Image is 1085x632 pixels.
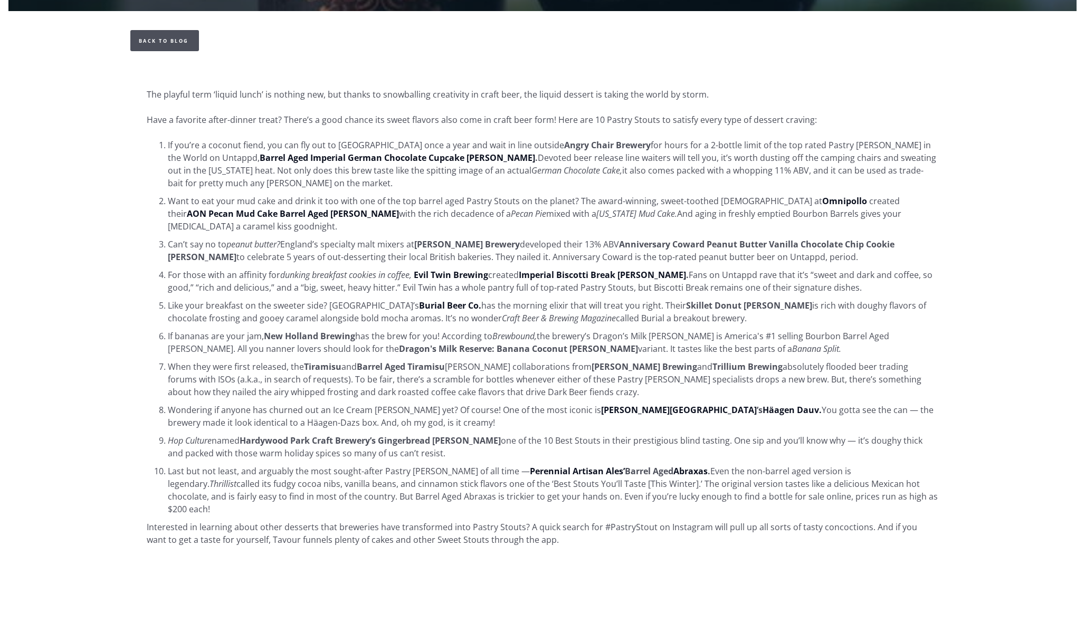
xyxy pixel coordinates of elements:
strong: New Holland Brewing [264,330,355,342]
strong: Trillium Brewing [712,361,783,372]
li: If bananas are your jam, has the brew for you! According to the brewery’s Dragon’s Milk [PERSON_N... [168,330,938,355]
em: Thrillist [210,478,236,490]
a: Imperial Biscotti Break [PERSON_NAME] [519,269,686,281]
strong: Barrel Aged Tiramisu [357,361,445,372]
a: [PERSON_NAME][GEOGRAPHIC_DATA] [601,404,757,416]
strong: . [708,465,710,477]
iframe: fb:share_button Facebook Social Plugin [147,607,187,618]
a: Abraxas [673,465,708,477]
strong: . [535,152,538,164]
li: When they were first released, the and [PERSON_NAME] collaborations from and absolutely flooded b... [168,360,938,398]
strong: Skillet Donut [PERSON_NAME] [686,300,812,311]
strong: Barrel Aged [625,465,673,477]
a: Häagen Dauv. [763,404,822,416]
li: For those with an affinity for created Fans on Untappd rave that it’s “sweet and dark and coffee,... [168,269,938,294]
a: Burial Beer Co. [419,300,481,311]
strong: [PERSON_NAME] Brewing [592,361,697,372]
strong: Angry Chair Brewery [564,139,651,151]
em: German Chocolate Cake, [531,165,622,176]
a: Back to Blog [130,30,199,51]
em: Brewbound, [492,330,537,342]
strong: Hardywood Park Craft Brewery’s Gingerbread [PERSON_NAME] [240,435,501,446]
li: Last but not least, and arguably the most sought-after Pastry [PERSON_NAME] of all time — Even th... [168,465,938,515]
a: Barrel Aged Imperial German Chocolate Cupcake [PERSON_NAME] [260,152,535,164]
strong: Dragon's Milk Reserve: Banana Coconut [PERSON_NAME] [399,343,638,355]
a: AON Pecan Mud Cake Barrel Aged [PERSON_NAME] [187,208,399,219]
strong: Tiramisu [304,361,341,372]
em: peanut butter? [226,238,280,250]
li: Wondering if anyone has churned out an Ice Cream [PERSON_NAME] yet? Of course! One of the most ic... [168,404,938,429]
li: named one of the 10 Best Stouts in their prestigious blind tasting. One sip and you’ll know why —... [168,434,938,459]
strong: ’s [757,404,763,416]
em: dunking breakfast cookies in coffee, [280,269,412,281]
em: Craft Beer & Brewing Magazine [502,312,616,324]
li: If you’re a coconut fiend, you can fly out to [GEOGRAPHIC_DATA] once a year and wait in line outs... [168,139,938,189]
strong: [PERSON_NAME] Brewery [414,238,520,250]
li: Can’t say no to England’s specialty malt mixers at developed their 13% ABV to celebrate 5 years o... [168,238,938,263]
em: Pecan Pie [511,208,546,219]
a: Perennial Artisan Ales’ [530,465,625,477]
em: Hop Culture [168,435,212,446]
p: Have a favorite after-dinner treat? There’s a good chance its sweet flavors also come in craft be... [147,113,938,126]
a: Omnipollo [822,195,867,207]
a: Evil Twin Brewing [414,269,488,281]
em: Banana Split. [792,343,841,355]
p: Interested in learning about other desserts that breweries have transformed into Pastry Stouts? A... [147,521,938,546]
em: [US_STATE] Mud Cake. [596,208,677,219]
strong: . [686,269,689,281]
li: Like your breakfast on the sweeter side? [GEOGRAPHIC_DATA]’s has the morning elixir that will tre... [168,299,938,324]
p: The playful term ‘liquid lunch’ is nothing new, but thanks to snowballing creativity in craft bee... [147,88,938,101]
li: Want to eat your mud cake and drink it too with one of the top barrel aged Pastry Stouts on the p... [168,195,938,233]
